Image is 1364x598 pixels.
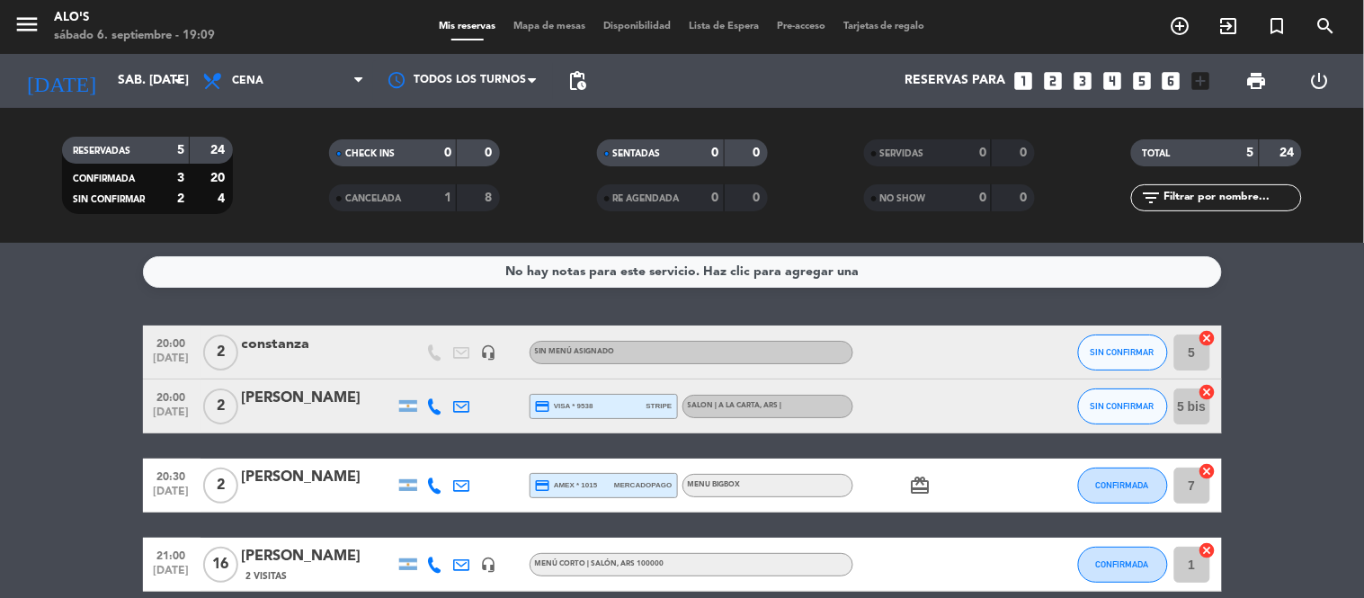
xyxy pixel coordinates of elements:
div: LOG OUT [1288,54,1351,108]
span: MENÚ CORTO | SALÓN [535,560,664,567]
i: headset_mic [481,344,497,361]
div: sábado 6. septiembre - 19:09 [54,27,215,45]
span: Cena [232,75,263,87]
button: menu [13,11,40,44]
span: Tarjetas de regalo [834,22,934,31]
i: looks_one [1012,69,1035,93]
span: 20:30 [149,465,194,486]
span: CANCELADA [345,194,401,203]
strong: 0 [753,147,763,159]
i: cancel [1199,462,1217,480]
span: Sin menú asignado [535,348,615,355]
span: NO SHOW [880,194,926,203]
span: CHECK INS [345,149,395,158]
span: 2 [203,388,238,424]
button: CONFIRMADA [1078,468,1168,504]
i: [DATE] [13,61,109,101]
strong: 24 [1280,147,1298,159]
i: add_box [1190,69,1213,93]
strong: 0 [979,147,986,159]
div: Alo's [54,9,215,27]
span: mercadopago [614,479,672,491]
span: CONFIRMADA [1096,480,1149,490]
strong: 20 [210,172,228,184]
span: visa * 9538 [535,398,593,415]
span: SALON | A LA CARTA [688,402,782,409]
span: 2 [203,468,238,504]
div: constanza [242,333,395,356]
span: MENU BIGBOX [688,481,741,488]
strong: 0 [753,192,763,204]
span: TOTAL [1142,149,1170,158]
strong: 0 [486,147,496,159]
span: , ARS 100000 [618,560,664,567]
span: Lista de Espera [680,22,768,31]
span: print [1246,70,1268,92]
button: SIN CONFIRMAR [1078,335,1168,370]
i: credit_card [535,478,551,494]
span: SERVIDAS [880,149,924,158]
span: Reservas para [905,74,1005,88]
span: [DATE] [149,486,194,506]
strong: 5 [1247,147,1254,159]
span: amex * 1015 [535,478,598,494]
span: Disponibilidad [594,22,680,31]
div: [PERSON_NAME] [242,387,395,410]
strong: 0 [444,147,451,159]
span: [DATE] [149,565,194,585]
div: [PERSON_NAME] [242,466,395,489]
span: CONFIRMADA [1096,559,1149,569]
i: exit_to_app [1218,15,1240,37]
i: cancel [1199,383,1217,401]
strong: 0 [712,147,719,159]
span: , ARS | [761,402,782,409]
strong: 0 [1020,192,1030,204]
span: Mis reservas [430,22,504,31]
strong: 24 [210,144,228,156]
i: turned_in_not [1267,15,1288,37]
strong: 0 [979,192,986,204]
strong: 3 [177,172,184,184]
span: 2 Visitas [246,569,288,584]
button: SIN CONFIRMAR [1078,388,1168,424]
i: arrow_drop_down [167,70,189,92]
strong: 0 [712,192,719,204]
i: power_settings_new [1308,70,1330,92]
span: RESERVADAS [73,147,130,156]
i: looks_6 [1160,69,1183,93]
i: menu [13,11,40,38]
strong: 5 [177,144,184,156]
i: search [1315,15,1337,37]
span: Mapa de mesas [504,22,594,31]
i: credit_card [535,398,551,415]
span: SIN CONFIRMAR [1091,347,1154,357]
span: 16 [203,547,238,583]
i: cancel [1199,329,1217,347]
span: CONFIRMADA [73,174,135,183]
span: Pre-acceso [768,22,834,31]
span: pending_actions [566,70,588,92]
span: [DATE] [149,406,194,427]
i: cancel [1199,541,1217,559]
input: Filtrar por nombre... [1162,188,1301,208]
i: add_circle_outline [1170,15,1191,37]
span: 2 [203,335,238,370]
strong: 1 [444,192,451,204]
i: looks_two [1041,69,1065,93]
span: stripe [646,400,673,412]
div: [PERSON_NAME] [242,545,395,568]
strong: 8 [486,192,496,204]
span: SENTADAS [613,149,661,158]
i: looks_4 [1101,69,1124,93]
span: [DATE] [149,353,194,373]
strong: 0 [1020,147,1030,159]
strong: 4 [218,192,228,205]
button: CONFIRMADA [1078,547,1168,583]
i: card_giftcard [910,475,932,496]
span: RE AGENDADA [613,194,680,203]
i: looks_5 [1130,69,1154,93]
span: SIN CONFIRMAR [1091,401,1154,411]
i: filter_list [1140,187,1162,209]
strong: 2 [177,192,184,205]
i: looks_3 [1071,69,1094,93]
